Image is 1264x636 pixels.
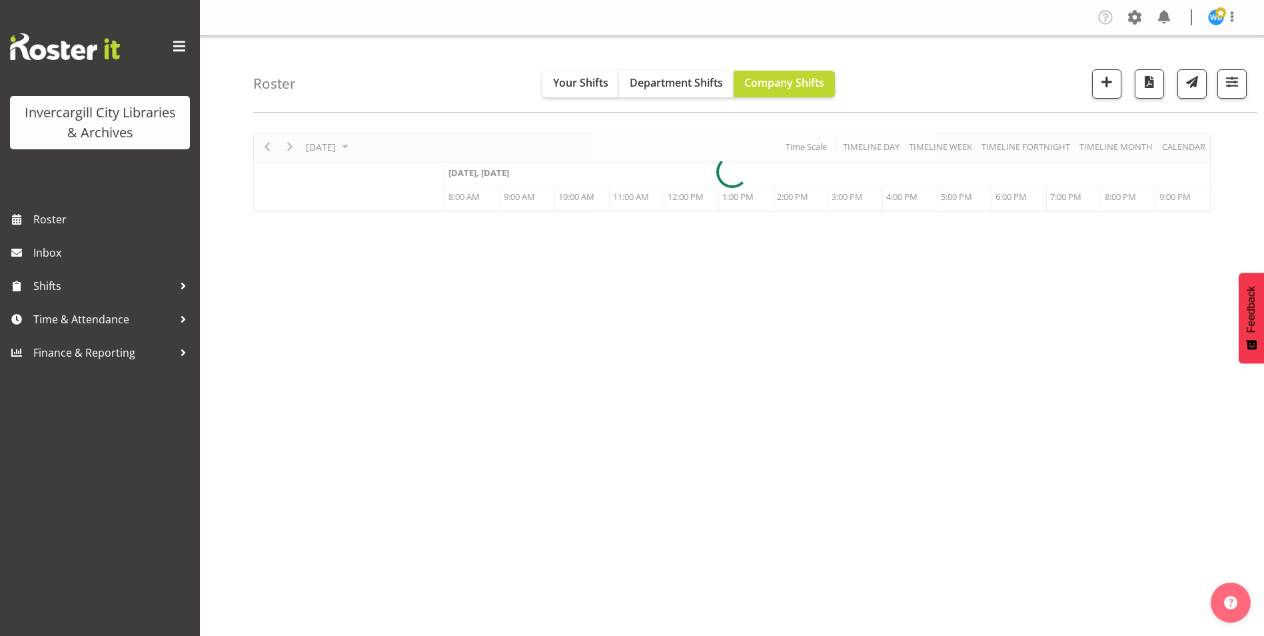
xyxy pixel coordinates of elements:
[1177,69,1207,99] button: Send a list of all shifts for the selected filtered period to all rostered employees.
[1208,9,1224,25] img: willem-burger11692.jpg
[1224,596,1237,609] img: help-xxl-2.png
[1092,69,1121,99] button: Add a new shift
[630,75,723,90] span: Department Shifts
[33,309,173,329] span: Time & Attendance
[1135,69,1164,99] button: Download a PDF of the roster for the current day
[1217,69,1247,99] button: Filter Shifts
[33,209,193,229] span: Roster
[33,343,173,363] span: Finance & Reporting
[542,71,619,97] button: Your Shifts
[33,243,193,263] span: Inbox
[734,71,835,97] button: Company Shifts
[1239,273,1264,363] button: Feedback - Show survey
[553,75,608,90] span: Your Shifts
[23,103,177,143] div: Invercargill City Libraries & Archives
[744,75,824,90] span: Company Shifts
[619,71,734,97] button: Department Shifts
[33,276,173,296] span: Shifts
[10,33,120,60] img: Rosterit website logo
[253,76,296,91] h4: Roster
[1245,286,1257,333] span: Feedback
